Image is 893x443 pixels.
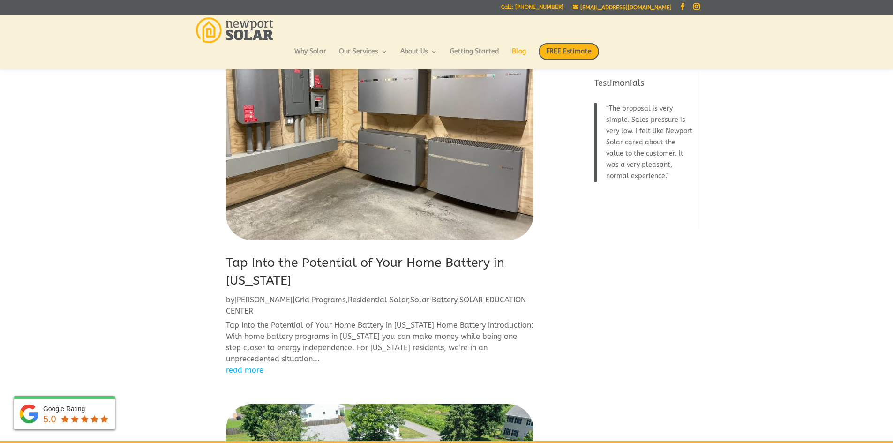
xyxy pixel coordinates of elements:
[43,414,56,424] span: 5.0
[573,4,672,11] a: [EMAIL_ADDRESS][DOMAIN_NAME]
[450,48,499,64] a: Getting Started
[400,48,437,64] a: About Us
[234,295,293,304] a: [PERSON_NAME]
[226,365,533,376] a: read more
[226,294,533,317] p: by | , , ,
[594,103,693,182] blockquote: The proposal is very simple. Sales pressure is very low. I felt like Newport Solar cared about th...
[43,404,110,413] div: Google Rating
[410,295,457,304] a: Solar Battery
[226,295,526,315] a: SOLAR EDUCATION CENTER
[539,43,599,69] a: FREE Estimate
[512,48,526,64] a: Blog
[501,4,563,14] a: Call: [PHONE_NUMBER]
[348,295,408,304] a: Residential Solar
[594,77,693,94] h4: Testimonials
[339,48,388,64] a: Our Services
[295,295,345,304] a: Grid Programs
[294,48,326,64] a: Why Solar
[226,255,504,288] a: Tap Into the Potential of Your Home Battery in [US_STATE]
[226,9,533,240] img: Tap Into the Potential of Your Home Battery in Rhode Island
[539,43,599,60] span: FREE Estimate
[196,17,273,43] img: Newport Solar | Solar Energy Optimized.
[226,320,533,365] p: Tap Into the Potential of Your Home Battery in [US_STATE] Home Battery Introduction: With home ba...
